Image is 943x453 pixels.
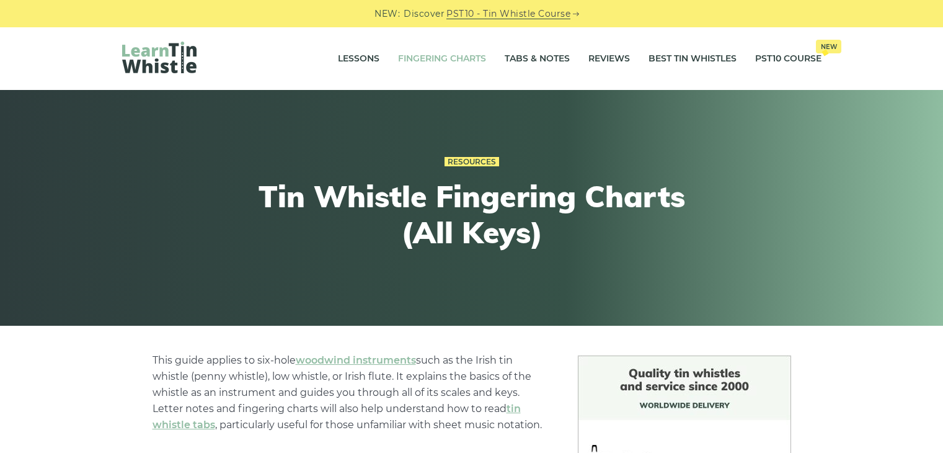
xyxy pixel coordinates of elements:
span: New [816,40,841,53]
a: Best Tin Whistles [649,43,737,74]
a: Resources [445,157,499,167]
a: Fingering Charts [398,43,486,74]
img: LearnTinWhistle.com [122,42,197,73]
a: PST10 CourseNew [755,43,821,74]
a: Tabs & Notes [505,43,570,74]
p: This guide applies to six-hole such as the Irish tin whistle (penny whistle), low whistle, or Iri... [153,352,548,433]
a: woodwind instruments [296,354,416,366]
h1: Tin Whistle Fingering Charts (All Keys) [244,179,700,250]
a: Reviews [588,43,630,74]
a: Lessons [338,43,379,74]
